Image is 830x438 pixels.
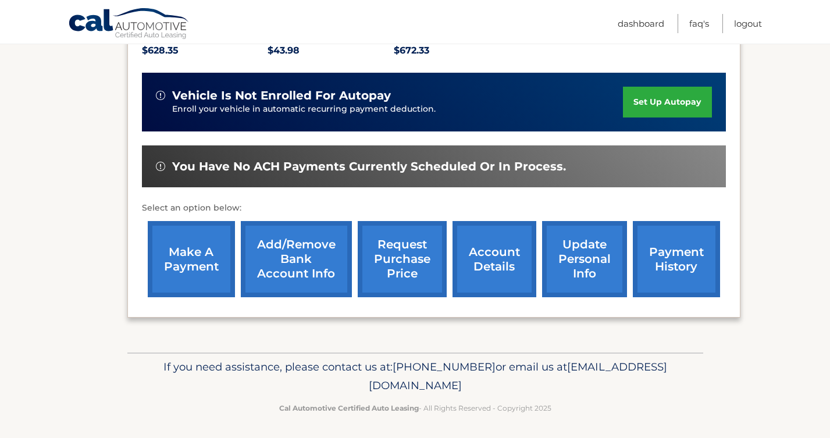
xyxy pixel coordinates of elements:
span: [EMAIL_ADDRESS][DOMAIN_NAME] [369,360,667,392]
a: update personal info [542,221,627,297]
p: Enroll your vehicle in automatic recurring payment deduction. [172,103,624,116]
strong: Cal Automotive Certified Auto Leasing [279,404,419,412]
p: $672.33 [394,42,520,59]
span: [PHONE_NUMBER] [393,360,496,373]
p: Select an option below: [142,201,726,215]
a: set up autopay [623,87,711,117]
span: vehicle is not enrolled for autopay [172,88,391,103]
a: payment history [633,221,720,297]
img: alert-white.svg [156,162,165,171]
a: account details [453,221,536,297]
p: If you need assistance, please contact us at: or email us at [135,358,696,395]
a: make a payment [148,221,235,297]
a: request purchase price [358,221,447,297]
p: - All Rights Reserved - Copyright 2025 [135,402,696,414]
a: Add/Remove bank account info [241,221,352,297]
span: You have no ACH payments currently scheduled or in process. [172,159,566,174]
a: Dashboard [618,14,664,33]
p: $43.98 [268,42,394,59]
a: Cal Automotive [68,8,190,41]
a: Logout [734,14,762,33]
a: FAQ's [689,14,709,33]
p: $628.35 [142,42,268,59]
img: alert-white.svg [156,91,165,100]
